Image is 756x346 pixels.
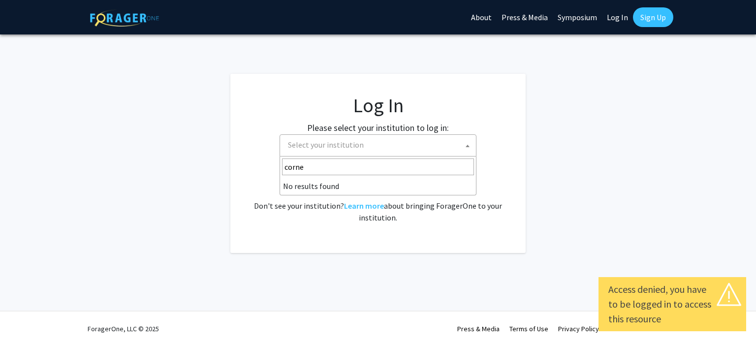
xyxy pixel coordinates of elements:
div: ForagerOne, LLC © 2025 [88,312,159,346]
label: Please select your institution to log in: [307,121,449,134]
a: Sign Up [633,7,673,27]
a: Learn more about bringing ForagerOne to your institution [344,201,384,211]
input: Search [282,158,474,175]
a: Terms of Use [509,324,548,333]
div: No account? . Don't see your institution? about bringing ForagerOne to your institution. [250,176,506,223]
a: Privacy Policy [558,324,599,333]
span: Select your institution [288,140,364,150]
h1: Log In [250,94,506,117]
iframe: Chat [7,302,42,339]
img: ForagerOne Logo [90,9,159,27]
span: Select your institution [284,135,476,155]
span: Select your institution [280,134,476,157]
li: No results found [280,177,476,195]
div: Access denied, you have to be logged in to access this resource [608,282,736,326]
a: Press & Media [457,324,500,333]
